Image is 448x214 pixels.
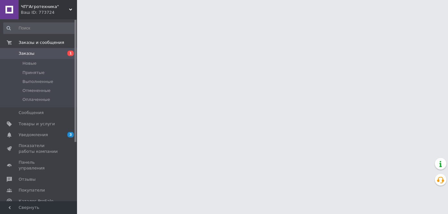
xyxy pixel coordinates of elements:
span: Панель управления [19,160,59,171]
span: 1 [67,51,74,56]
span: Показатели работы компании [19,143,59,154]
span: Каталог ProSale [19,198,53,204]
input: Поиск [3,22,76,34]
span: Оплаченные [22,97,50,103]
span: Товары и услуги [19,121,55,127]
span: Заказы [19,51,34,56]
span: 3 [67,132,74,137]
span: ЧП"Агротехника" [21,4,69,10]
span: Выполненные [22,79,53,85]
span: Новые [22,61,37,66]
span: Отмененные [22,88,50,94]
span: Заказы и сообщения [19,40,64,45]
span: Уведомления [19,132,48,138]
span: Принятые [22,70,45,76]
div: Ваш ID: 773724 [21,10,77,15]
span: Сообщения [19,110,44,116]
span: Отзывы [19,177,36,182]
span: Покупатели [19,187,45,193]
